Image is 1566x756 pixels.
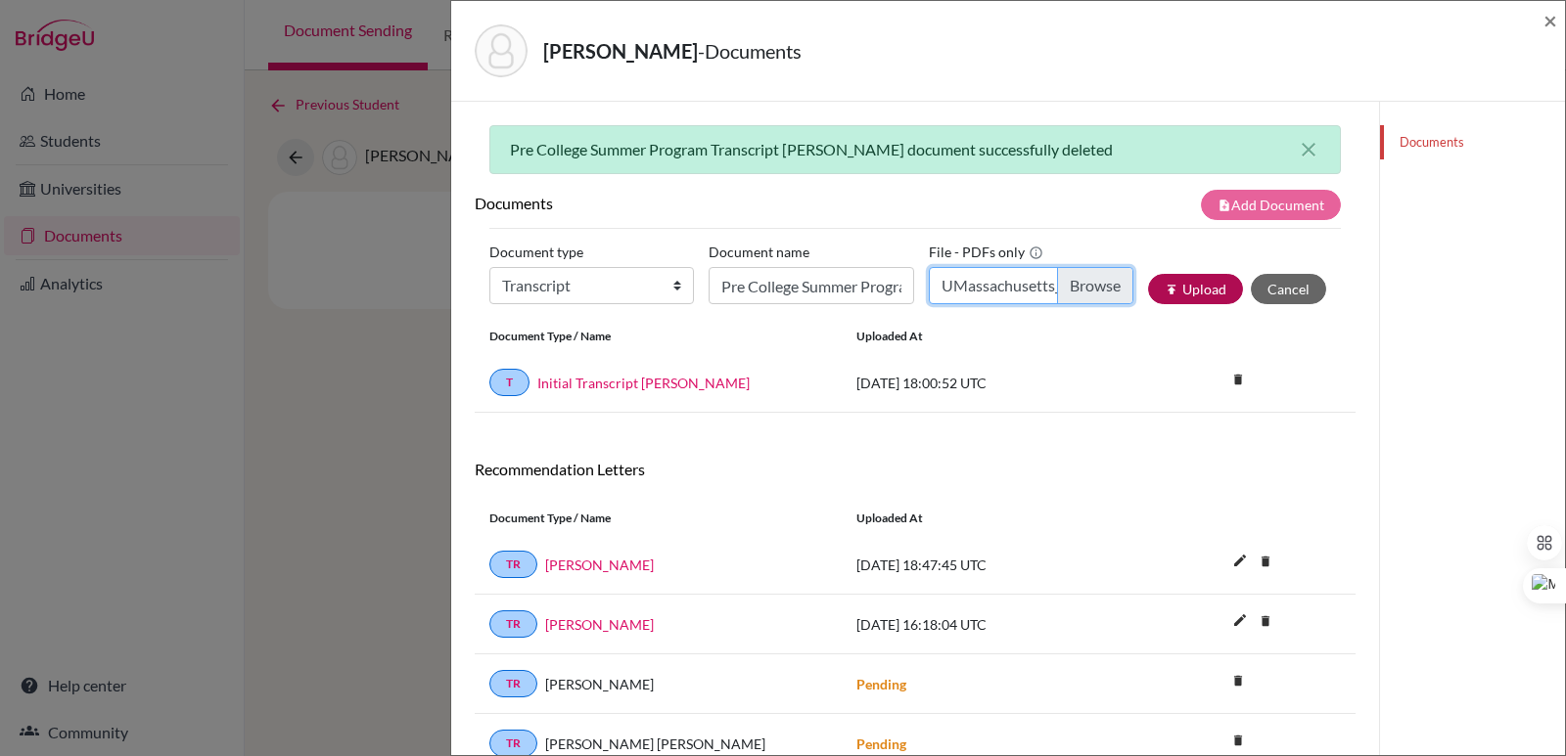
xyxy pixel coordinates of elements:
a: [PERSON_NAME] [545,614,654,635]
button: Cancel [1251,274,1326,304]
strong: [PERSON_NAME] [543,39,698,63]
div: Document Type / Name [475,328,842,345]
button: edit [1223,607,1257,637]
a: Initial Transcript [PERSON_NAME] [537,373,750,393]
i: delete [1251,547,1280,576]
span: [DATE] 18:47:45 UTC [856,556,987,573]
i: delete [1223,365,1253,394]
button: note_addAdd Document [1201,190,1341,220]
strong: Pending [856,735,906,752]
span: [PERSON_NAME] [PERSON_NAME] [545,734,765,754]
a: delete [1251,609,1280,636]
a: delete [1223,669,1253,695]
i: delete [1223,726,1253,755]
label: File - PDFs only [929,237,1043,267]
i: edit [1224,545,1256,576]
i: edit [1224,604,1256,636]
button: Close [1543,9,1557,32]
a: delete [1223,729,1253,755]
div: Document Type / Name [475,510,842,527]
button: edit [1223,548,1257,577]
div: Uploaded at [842,328,1135,345]
i: delete [1251,606,1280,636]
div: Uploaded at [842,510,1135,527]
span: × [1543,6,1557,34]
a: delete [1223,368,1253,394]
span: - Documents [698,39,802,63]
div: Pre College Summer Program Transcript [PERSON_NAME] document successfully deleted [489,125,1341,174]
strong: Pending [856,676,906,692]
a: [PERSON_NAME] [545,555,654,575]
i: delete [1223,666,1253,695]
a: TR [489,551,537,578]
span: [PERSON_NAME] [545,674,654,694]
label: Document name [709,237,809,267]
button: close [1297,138,1320,161]
a: TR [489,670,537,697]
i: publish [1165,283,1178,296]
a: T [489,369,530,396]
i: note_add [1218,199,1231,212]
a: TR [489,610,537,638]
h6: Documents [475,194,915,212]
label: Document type [489,237,583,267]
button: publishUpload [1148,274,1243,304]
a: Documents [1380,125,1565,159]
h6: Recommendation Letters [475,460,1356,478]
a: delete [1251,550,1280,576]
div: [DATE] 18:00:52 UTC [842,373,1135,393]
span: [DATE] 16:18:04 UTC [856,616,987,633]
